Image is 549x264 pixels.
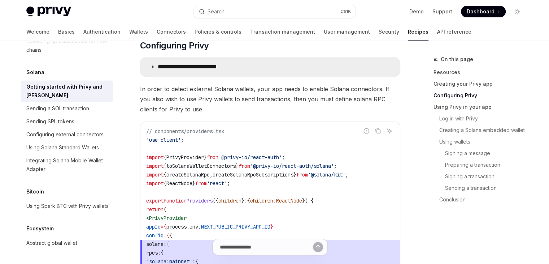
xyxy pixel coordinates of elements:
[166,163,236,169] span: toSolanaWalletConnectors
[146,128,224,135] span: // components/providers.tsx
[250,197,273,204] span: children
[161,223,164,230] span: =
[146,206,164,213] span: return
[409,8,424,15] a: Demo
[296,171,308,178] span: from
[146,171,164,178] span: import
[146,232,164,239] span: config
[146,197,164,204] span: export
[166,171,210,178] span: createSolanaRpc
[195,180,207,187] span: from
[26,143,99,152] div: Using Solana Standard Wallets
[181,137,184,143] span: ;
[379,23,399,41] a: Security
[164,223,166,230] span: {
[433,90,529,101] a: Configuring Privy
[340,9,351,14] span: Ctrl K
[207,180,227,187] span: 'react'
[26,224,54,233] h5: Ecosystem
[26,104,89,113] div: Sending a SOL transaction
[433,148,529,159] a: Signing a message
[83,23,121,41] a: Authentication
[432,8,452,15] a: Support
[195,23,241,41] a: Policies & controls
[26,156,109,174] div: Integrating Solana Mobile Wallet Adapter
[166,180,192,187] span: ReactNode
[26,239,77,247] div: Abstract global wallet
[192,180,195,187] span: }
[308,171,345,178] span: '@solana/kit'
[21,128,113,141] a: Configuring external connectors
[437,23,471,41] a: API reference
[187,223,189,230] span: .
[21,200,113,213] a: Using Spark BTC with Privy wallets
[218,154,282,161] span: '@privy-io/react-auth'
[146,154,164,161] span: import
[334,163,337,169] span: ;
[467,8,494,15] span: Dashboard
[433,136,529,148] a: Using wallets
[166,232,169,239] span: {
[164,154,166,161] span: {
[189,223,198,230] span: env
[58,23,75,41] a: Basics
[324,23,370,41] a: User management
[21,102,113,115] a: Sending a SOL transaction
[433,159,529,171] a: Preparing a transaction
[26,82,109,100] div: Getting started with Privy and [PERSON_NAME]
[362,126,371,136] button: Report incorrect code
[157,23,186,41] a: Connectors
[210,171,213,178] span: ,
[273,197,276,204] span: :
[164,232,166,239] span: =
[164,206,166,213] span: (
[433,113,529,124] a: Log in with Privy
[345,171,348,178] span: ;
[302,197,314,204] span: }) {
[166,154,204,161] span: PrivyProvider
[26,117,74,126] div: Sending SPL tokens
[433,171,529,182] a: Signing a transaction
[293,171,296,178] span: }
[220,239,313,255] input: Ask a question...
[433,67,529,78] a: Resources
[187,197,213,204] span: Providers
[164,163,166,169] span: {
[201,223,270,230] span: NEXT_PUBLIC_PRIVY_APP_ID
[218,197,241,204] span: children
[166,223,187,230] span: process
[270,223,273,230] span: }
[433,194,529,205] a: Conclusion
[373,126,383,136] button: Copy the contents from the code block
[21,154,113,176] a: Integrating Solana Mobile Wallet Adapter
[140,84,400,114] span: In order to detect external Solana wallets, your app needs to enable Solana connectors. If you al...
[146,163,164,169] span: import
[21,237,113,250] a: Abstract global wallet
[433,101,529,113] a: Using Privy in your app
[26,7,71,17] img: light logo
[250,23,315,41] a: Transaction management
[433,78,529,90] a: Creating your Privy app
[236,163,239,169] span: }
[441,55,473,64] span: On this page
[247,197,250,204] span: {
[26,187,44,196] h5: Bitcoin
[227,180,230,187] span: ;
[164,180,166,187] span: {
[164,197,187,204] span: function
[146,180,164,187] span: import
[213,171,293,178] span: createSolanaRpcSubscriptions
[198,223,201,230] span: .
[26,202,109,210] div: Using Spark BTC with Privy wallets
[385,126,394,136] button: Ask AI
[146,215,149,221] span: <
[204,154,207,161] span: }
[276,197,302,204] span: ReactNode
[146,137,181,143] span: 'use client'
[26,23,49,41] a: Welcome
[213,197,218,204] span: ({
[26,68,44,77] h5: Solana
[313,242,323,252] button: Send message
[21,80,113,102] a: Getting started with Privy and [PERSON_NAME]
[140,40,209,51] span: Configuring Privy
